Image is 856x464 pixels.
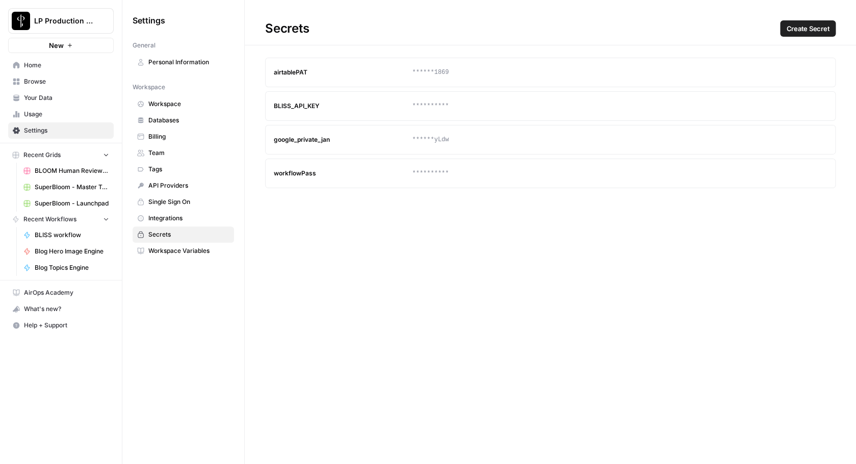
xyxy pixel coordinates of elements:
span: Recent Workflows [23,215,76,224]
button: New [8,38,114,53]
a: Workspace Variables [133,243,234,259]
a: SuperBloom - Master Topic List [19,179,114,195]
a: Personal Information [133,54,234,70]
span: Workspace Variables [148,246,229,255]
span: Recent Grids [23,150,61,160]
a: Settings [8,122,114,139]
span: Usage [24,110,109,119]
span: Personal Information [148,58,229,67]
span: Databases [148,116,229,125]
a: Blog Topics Engine [19,260,114,276]
span: Create Secret [786,23,829,34]
a: BLOOM Human Review (ver2) [19,163,114,179]
span: Settings [24,126,109,135]
span: New [49,40,64,50]
a: Single Sign On [133,194,234,210]
a: Tags [133,161,234,177]
a: Usage [8,106,114,122]
img: LP Production Workloads Logo [12,12,30,30]
span: Team [148,148,229,158]
div: airtablePAT [274,68,412,77]
span: Blog Topics Engine [35,263,109,272]
span: LP Production Workloads [34,16,96,26]
span: Secrets [148,230,229,239]
a: Databases [133,112,234,128]
span: AirOps Academy [24,288,109,297]
a: Browse [8,73,114,90]
button: Workspace: LP Production Workloads [8,8,114,34]
a: Billing [133,128,234,145]
a: Secrets [133,226,234,243]
span: BLISS workflow [35,230,109,240]
span: General [133,41,155,50]
span: Blog Hero Image Engine [35,247,109,256]
div: BLISS_API_KEY [274,101,412,111]
span: Workspace [133,83,165,92]
button: What's new? [8,301,114,317]
button: Help + Support [8,317,114,333]
a: AirOps Academy [8,285,114,301]
span: Settings [133,14,165,27]
div: google_private_jan [274,135,412,144]
a: Blog Hero Image Engine [19,243,114,260]
a: Your Data [8,90,114,106]
span: SuperBloom - Launchpad [35,199,109,208]
a: API Providers [133,177,234,194]
span: SuperBloom - Master Topic List [35,183,109,192]
button: Recent Grids [8,147,114,163]
span: Billing [148,132,229,141]
div: What's new? [9,301,113,317]
a: SuperBloom - Launchpad [19,195,114,212]
span: Tags [148,165,229,174]
span: BLOOM Human Review (ver2) [35,166,109,175]
span: Your Data [24,93,109,102]
button: Recent Workflows [8,212,114,227]
span: Browse [24,77,109,86]
span: Workspace [148,99,229,109]
a: Integrations [133,210,234,226]
span: API Providers [148,181,229,190]
a: Workspace [133,96,234,112]
button: Create Secret [780,20,836,37]
span: Integrations [148,214,229,223]
a: BLISS workflow [19,227,114,243]
span: Help + Support [24,321,109,330]
a: Team [133,145,234,161]
div: workflowPass [274,169,412,178]
a: Home [8,57,114,73]
span: Home [24,61,109,70]
div: Secrets [245,20,856,37]
span: Single Sign On [148,197,229,207]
